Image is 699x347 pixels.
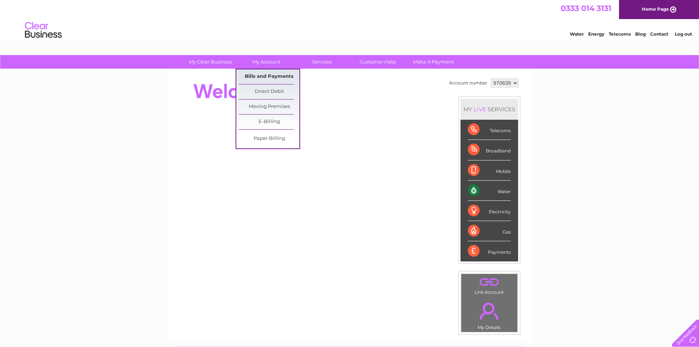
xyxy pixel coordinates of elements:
div: Telecoms [468,120,511,140]
a: Energy [588,31,604,37]
div: Mobile [468,160,511,181]
div: Clear Business is a trading name of Verastar Limited (registered in [GEOGRAPHIC_DATA] No. 3667643... [176,4,523,36]
a: Make A Payment [403,55,464,69]
a: Telecoms [609,31,631,37]
a: Blog [635,31,646,37]
div: Electricity [468,201,511,221]
a: Direct Debit [239,84,299,99]
td: My Details [461,296,518,332]
a: Log out [675,31,692,37]
div: Water [468,181,511,201]
a: My Account [236,55,296,69]
a: Customer Help [347,55,408,69]
div: LIVE [472,106,488,113]
a: . [463,298,516,324]
img: logo.png [25,19,62,41]
a: Paper Billing [239,131,299,146]
a: My Clear Business [180,55,241,69]
a: Bills and Payments [239,69,299,84]
a: Moving Premises [239,100,299,114]
a: Contact [650,31,668,37]
a: . [463,276,516,289]
div: MY SERVICES [460,99,518,120]
div: Payments [468,241,511,261]
a: 0333 014 3131 [561,4,611,13]
a: E-Billing [239,115,299,129]
td: Account number [447,77,489,89]
div: Gas [468,221,511,241]
a: Water [570,31,584,37]
a: Services [292,55,352,69]
td: Link Account [461,274,518,297]
div: Broadband [468,140,511,160]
